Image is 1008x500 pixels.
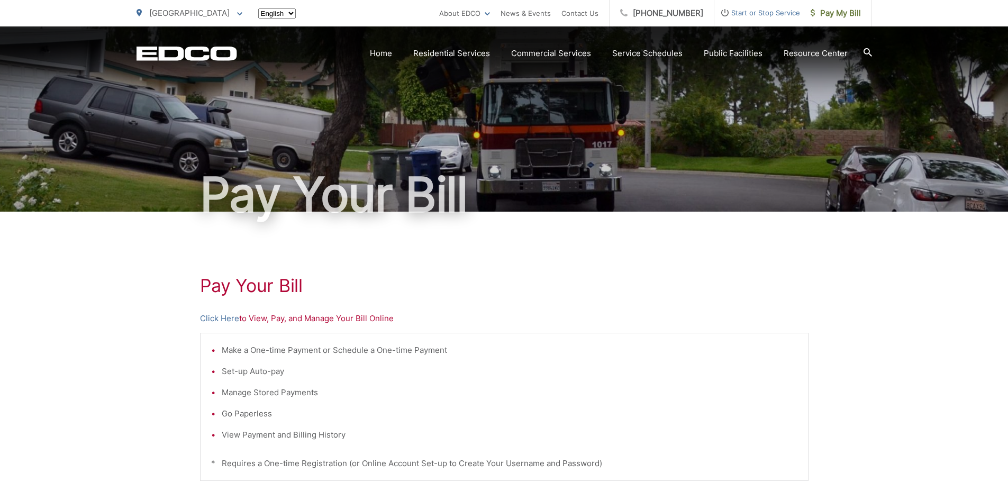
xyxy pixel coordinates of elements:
[413,47,490,60] a: Residential Services
[211,457,797,470] p: * Requires a One-time Registration (or Online Account Set-up to Create Your Username and Password)
[222,407,797,420] li: Go Paperless
[137,46,237,61] a: EDCD logo. Return to the homepage.
[439,7,490,20] a: About EDCO
[258,8,296,19] select: Select a language
[811,7,861,20] span: Pay My Bill
[222,386,797,399] li: Manage Stored Payments
[561,7,598,20] a: Contact Us
[501,7,551,20] a: News & Events
[200,275,809,296] h1: Pay Your Bill
[222,429,797,441] li: View Payment and Billing History
[370,47,392,60] a: Home
[137,168,872,221] h1: Pay Your Bill
[149,8,230,18] span: [GEOGRAPHIC_DATA]
[704,47,762,60] a: Public Facilities
[222,365,797,378] li: Set-up Auto-pay
[612,47,683,60] a: Service Schedules
[200,312,809,325] p: to View, Pay, and Manage Your Bill Online
[200,312,239,325] a: Click Here
[222,344,797,357] li: Make a One-time Payment or Schedule a One-time Payment
[784,47,848,60] a: Resource Center
[511,47,591,60] a: Commercial Services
